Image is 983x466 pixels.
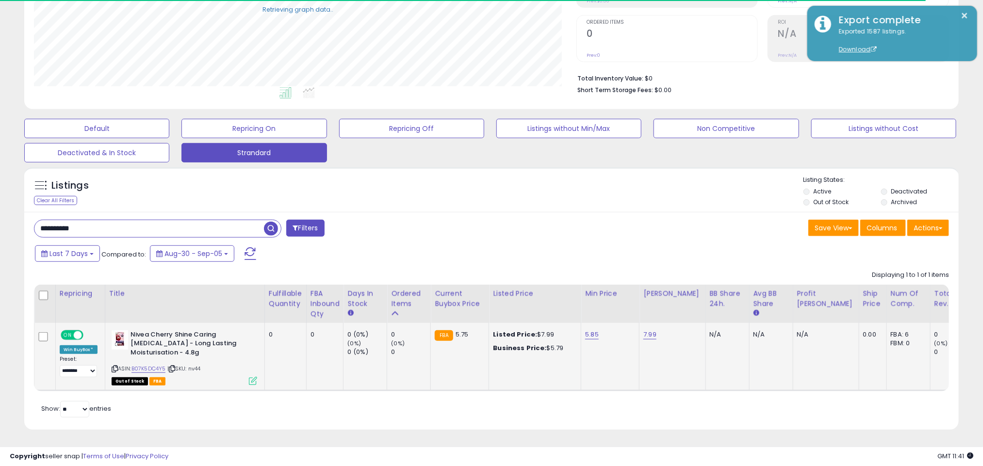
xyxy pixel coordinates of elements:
div: Win BuyBox * [60,345,98,354]
div: Fulfillable Quantity [269,289,302,309]
button: Non Competitive [654,119,799,138]
button: Repricing Off [339,119,484,138]
a: Terms of Use [83,451,124,461]
small: FBA [435,330,453,341]
small: Avg BB Share. [754,309,759,318]
div: Num of Comp. [891,289,926,309]
button: Default [24,119,169,138]
span: OFF [82,331,98,339]
div: Listed Price [493,289,577,299]
span: Columns [867,223,897,233]
div: Retrieving graph data.. [262,6,333,15]
label: Archived [891,198,917,206]
span: Aug-30 - Sep-05 [164,249,222,258]
span: FBA [149,377,166,386]
span: ON [62,331,74,339]
span: 2025-09-13 11:41 GMT [937,451,973,461]
div: 0.00 [863,330,879,339]
span: Compared to: [101,250,146,259]
button: Deactivated & In Stock [24,143,169,162]
div: 0 [934,330,974,339]
div: $5.79 [493,344,573,353]
div: seller snap | | [10,452,168,461]
button: Listings without Min/Max [496,119,641,138]
div: 0 [934,348,974,356]
div: Avg BB Share [754,289,789,309]
button: Listings without Cost [811,119,956,138]
div: Days In Stock [347,289,383,309]
span: $0.00 [655,85,672,95]
div: N/A [797,330,852,339]
div: [PERSON_NAME] [643,289,701,299]
a: 7.99 [643,330,656,339]
span: All listings that are currently out of stock and unavailable for purchase on Amazon [112,377,148,386]
h2: 0 [587,28,757,41]
button: Columns [860,220,906,236]
div: BB Share 24h. [710,289,745,309]
a: Privacy Policy [126,451,168,461]
div: 0 [391,348,430,356]
small: Prev: 0 [587,52,601,58]
button: Last 7 Days [35,245,100,262]
div: Export complete [832,13,970,27]
div: 0 (0%) [347,330,387,339]
div: Clear All Filters [34,196,77,205]
b: Business Price: [493,343,546,353]
button: Aug-30 - Sep-05 [150,245,234,262]
button: Save View [808,220,859,236]
div: $7.99 [493,330,573,339]
a: Download [839,45,877,53]
b: Nivea Cherry Shine Caring [MEDICAL_DATA] - Long Lasting Moisturisation - 4.8g [131,330,248,360]
div: 0 [311,330,336,339]
h5: Listings [51,179,89,193]
label: Active [814,187,832,195]
button: Repricing On [181,119,327,138]
div: N/A [710,330,742,339]
button: Actions [907,220,949,236]
h2: N/A [778,28,949,41]
b: Total Inventory Value: [578,74,644,82]
div: Preset: [60,356,98,377]
span: Show: entries [41,404,111,413]
div: FBA inbound Qty [311,289,340,319]
div: 0 (0%) [347,348,387,356]
span: 5.75 [456,330,469,339]
div: FBA: 6 [891,330,923,339]
div: Ordered Items [391,289,426,309]
div: Exported 1587 listings. [832,27,970,54]
small: Days In Stock. [347,309,353,318]
li: $0 [578,72,942,83]
label: Out of Stock [814,198,849,206]
div: 0 [269,330,299,339]
span: | SKU: nv44 [167,365,201,372]
div: 0 [391,330,430,339]
div: Min Price [585,289,635,299]
button: Filters [286,220,324,237]
small: Prev: N/A [778,52,797,58]
div: Ship Price [863,289,883,309]
div: ASIN: [112,330,257,384]
div: N/A [754,330,786,339]
button: Strandard [181,143,327,162]
div: Current Buybox Price [435,289,485,309]
div: Repricing [60,289,101,299]
button: × [961,10,969,22]
a: B07K5DC4Y5 [131,365,166,373]
img: 41zmkccCQDL._SL40_.jpg [112,330,128,350]
div: Profit [PERSON_NAME] [797,289,855,309]
div: Total Rev. [934,289,970,309]
small: (0%) [347,339,361,347]
p: Listing States: [803,176,959,185]
span: Last 7 Days [49,249,88,258]
label: Deactivated [891,187,927,195]
div: Displaying 1 to 1 of 1 items [872,271,949,280]
b: Short Term Storage Fees: [578,86,654,94]
a: 5.85 [585,330,599,339]
div: Title [109,289,261,299]
b: Listed Price: [493,330,537,339]
small: (0%) [934,339,948,347]
span: Ordered Items [587,20,757,25]
div: FBM: 0 [891,339,923,348]
span: ROI [778,20,949,25]
small: (0%) [391,339,405,347]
